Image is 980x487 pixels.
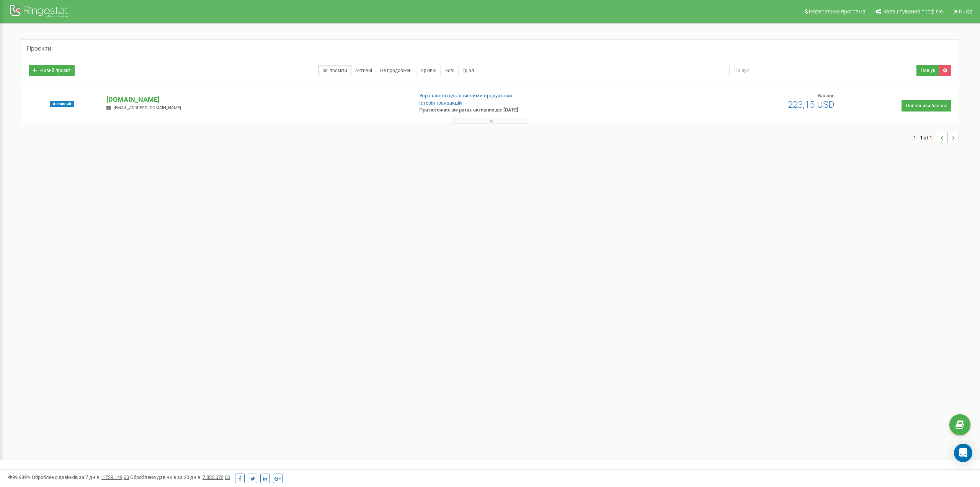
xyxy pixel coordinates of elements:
[27,45,51,52] h5: Проєкти
[913,132,936,143] span: 1 - 1 of 1
[788,99,835,110] span: 223,15 USD
[818,93,835,98] span: Баланс
[351,65,376,76] a: Активні
[902,100,951,112] a: Поповнити баланс
[114,105,181,110] span: [EMAIL_ADDRESS][DOMAIN_NAME]
[458,65,478,76] a: Тріал
[882,8,943,15] span: Налаштування профілю
[419,107,641,114] p: При поточних витратах активний до: [DATE]
[29,65,75,76] a: Новий проєкт
[50,101,74,107] span: Активний
[913,124,959,151] nav: ...
[419,100,462,106] a: Історія транзакцій
[440,65,459,76] a: Нові
[954,444,972,462] div: Open Intercom Messenger
[416,65,441,76] a: Архівні
[809,8,866,15] span: Реферальна програма
[729,65,917,76] input: Пошук
[106,95,406,105] p: [DOMAIN_NAME]
[376,65,417,76] a: Не продовжені
[916,65,939,76] button: Пошук
[318,65,351,76] a: Всі проєкти
[959,8,972,15] span: Вихід
[419,93,512,98] a: Управління підключеними продуктами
